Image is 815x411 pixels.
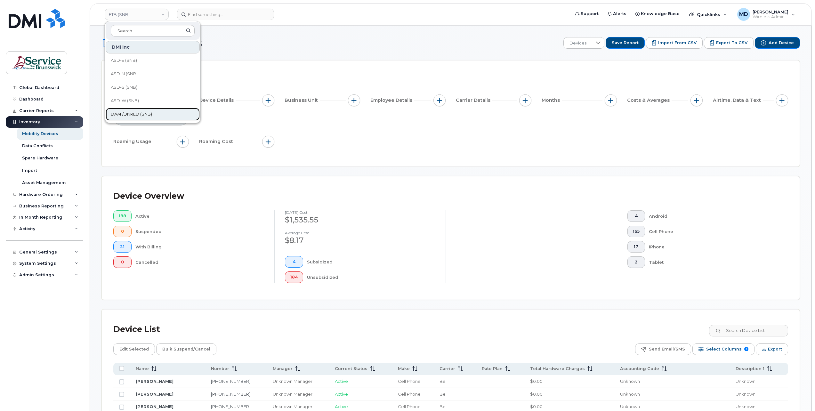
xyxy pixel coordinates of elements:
[649,241,778,253] div: iPhone
[106,54,200,67] a: ASD-E (SNB)
[136,366,149,372] span: Name
[111,71,138,77] span: ASD-N (SNB)
[649,256,778,268] div: Tablet
[290,259,298,264] span: 4
[273,378,323,384] div: Unknown Manager
[716,40,747,46] span: Export to CSV
[370,97,414,104] span: Employee Details
[307,271,436,283] div: Unsubsidized
[649,226,778,237] div: Cell Phone
[620,379,640,384] span: Unknown
[627,241,645,253] button: 17
[335,366,367,372] span: Current Status
[649,210,778,222] div: Android
[440,379,448,384] span: Bell
[606,37,645,49] button: Save Report
[273,404,323,410] div: Unknown Manager
[285,214,435,225] div: $1,535.55
[135,256,264,268] div: Cancelled
[285,271,303,283] button: 184
[755,37,800,49] button: Add Device
[398,366,410,372] span: Make
[635,343,691,355] button: Send Email/SMS
[106,68,200,80] a: ASD-N (SNB)
[398,391,421,397] span: Cell Phone
[136,404,173,409] a: [PERSON_NAME]
[658,40,697,46] span: Import from CSV
[113,226,132,237] button: 0
[646,37,703,49] a: Import from CSV
[113,343,155,355] button: Edit Selected
[111,111,152,117] span: DAAF/DNRED (SNB)
[285,97,320,104] span: Business Unit
[119,344,149,354] span: Edit Selected
[620,366,659,372] span: Accounting Code
[768,344,782,354] span: Export
[633,244,640,249] span: 17
[736,404,755,409] span: Unknown
[744,347,748,351] span: 9
[620,404,640,409] span: Unknown
[136,379,173,384] a: [PERSON_NAME]
[440,366,455,372] span: Carrier
[692,343,754,355] button: Select Columns 9
[119,229,126,234] span: 0
[736,379,755,384] span: Unknown
[398,404,421,409] span: Cell Phone
[162,344,210,354] span: Bulk Suspend/Cancel
[307,256,436,268] div: Subsidized
[285,231,435,235] h4: Average cost
[713,97,763,104] span: Airtime, Data & Text
[627,256,645,268] button: 2
[627,210,645,222] button: 4
[530,404,543,409] span: $0.00
[111,57,137,64] span: ASD-E (SNB)
[119,244,126,249] span: 21
[113,321,160,338] div: Device List
[706,344,742,354] span: Select Columns
[273,366,293,372] span: Manager
[113,188,184,205] div: Device Overview
[633,229,640,234] span: 165
[290,275,298,280] span: 184
[530,391,543,397] span: $0.00
[273,391,323,397] div: Unknown Manager
[530,379,543,384] span: $0.00
[113,210,132,222] button: 188
[119,260,126,265] span: 0
[156,343,216,355] button: Bulk Suspend/Cancel
[704,37,754,49] button: Export to CSV
[113,138,153,145] span: Roaming Usage
[136,391,173,397] a: [PERSON_NAME]
[542,97,562,104] span: Months
[285,256,303,268] button: 4
[335,379,348,384] span: Active
[211,366,229,372] span: Number
[135,226,264,237] div: Suspended
[335,391,348,397] span: Active
[649,344,685,354] span: Send Email/SMS
[285,235,435,246] div: $8.17
[530,366,585,372] span: Total Hardware Charges
[456,97,492,104] span: Carrier Details
[113,256,132,268] button: 0
[335,404,348,409] span: Active
[440,404,448,409] span: Bell
[111,98,139,104] span: ASD-W (SNB)
[199,138,235,145] span: Roaming Cost
[769,40,794,46] span: Add Device
[211,379,250,384] a: [PHONE_NUMBER]
[111,25,195,36] input: Search
[106,108,200,121] a: DAAF/DNRED (SNB)
[135,241,264,253] div: With Billing
[736,391,755,397] span: Unknown
[709,325,788,336] input: Search Device List ...
[135,210,264,222] div: Active
[756,343,788,355] button: Export
[627,226,645,237] button: 165
[620,391,640,397] span: Unknown
[736,366,764,372] span: Description 1
[113,241,132,253] button: 21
